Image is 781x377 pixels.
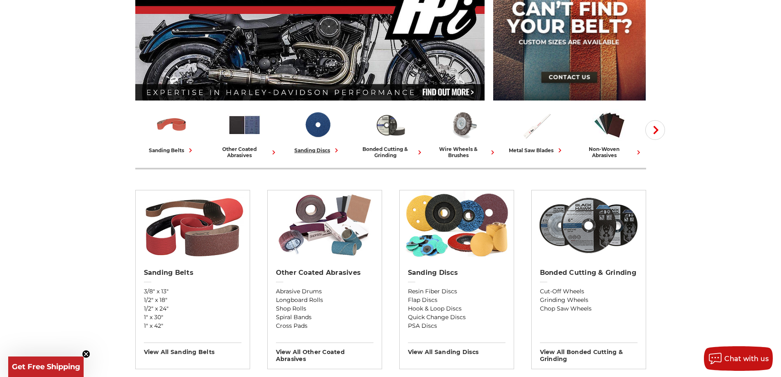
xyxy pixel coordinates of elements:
[430,108,497,158] a: wire wheels & brushes
[503,108,570,155] a: metal saw blades
[408,287,505,296] a: Resin Fiber Discs
[301,108,335,142] img: Sanding Discs
[144,269,241,277] h2: Sanding Belts
[704,346,773,371] button: Chat with us
[408,313,505,322] a: Quick Change Discs
[276,287,373,296] a: Abrasive Drums
[144,322,241,330] a: 1" x 42"
[276,269,373,277] h2: Other Coated Abrasives
[212,108,278,158] a: other coated abrasives
[212,146,278,158] div: other coated abrasives
[144,287,241,296] a: 3/8" x 13"
[509,146,564,155] div: metal saw blades
[540,304,638,313] a: Chop Saw Wheels
[139,108,205,155] a: sanding belts
[276,343,373,363] h3: View All other coated abrasives
[357,108,424,158] a: bonded cutting & grinding
[540,269,638,277] h2: Bonded Cutting & Grinding
[645,120,665,140] button: Next
[149,146,195,155] div: sanding belts
[540,343,638,363] h3: View All bonded cutting & grinding
[408,322,505,330] a: PSA Discs
[276,322,373,330] a: Cross Pads
[446,108,480,142] img: Wire Wheels & Brushes
[576,108,643,158] a: non-woven abrasives
[82,350,90,358] button: Close teaser
[540,287,638,296] a: Cut-Off Wheels
[8,356,84,377] div: Get Free ShippingClose teaser
[294,146,341,155] div: sanding discs
[276,304,373,313] a: Shop Rolls
[144,313,241,322] a: 1" x 30"
[276,296,373,304] a: Longboard Rolls
[408,296,505,304] a: Flap Discs
[144,304,241,313] a: 1/2" x 24"
[271,190,378,260] img: Other Coated Abrasives
[276,313,373,322] a: Spiral Bands
[408,304,505,313] a: Hook & Loop Discs
[285,108,351,155] a: sanding discs
[12,362,80,371] span: Get Free Shipping
[724,355,769,363] span: Chat with us
[519,108,553,142] img: Metal Saw Blades
[144,343,241,356] h3: View All sanding belts
[228,108,262,142] img: Other Coated Abrasives
[144,296,241,304] a: 1/2" x 18"
[535,190,642,260] img: Bonded Cutting & Grinding
[403,190,510,260] img: Sanding Discs
[373,108,408,142] img: Bonded Cutting & Grinding
[576,146,643,158] div: non-woven abrasives
[357,146,424,158] div: bonded cutting & grinding
[540,296,638,304] a: Grinding Wheels
[155,108,189,142] img: Sanding Belts
[430,146,497,158] div: wire wheels & brushes
[408,343,505,356] h3: View All sanding discs
[592,108,626,142] img: Non-woven Abrasives
[408,269,505,277] h2: Sanding Discs
[139,190,246,260] img: Sanding Belts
